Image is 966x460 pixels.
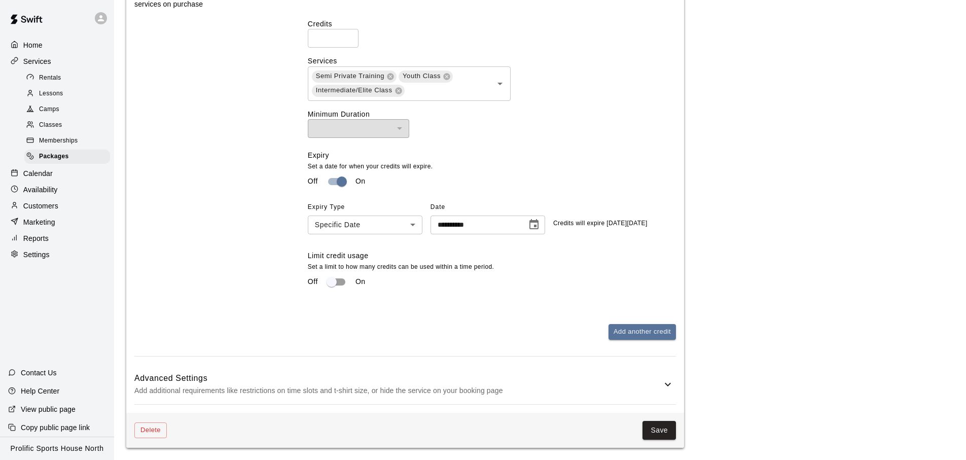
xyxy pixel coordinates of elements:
span: Semi Private Training [312,71,388,81]
p: Set a date for when your credits will expire. [308,162,668,172]
span: Expiry Type [308,199,422,216]
div: Classes [24,118,110,132]
p: Settings [23,250,50,260]
p: Off [308,176,318,187]
span: Youth Class [399,71,445,81]
span: Intermediate/Elite Class [312,85,397,95]
a: Customers [8,198,106,214]
a: Rentals [24,70,114,86]
p: Customers [23,201,58,211]
label: Expiry [308,151,329,159]
a: Packages [24,149,114,165]
button: Open [493,77,507,91]
a: Lessons [24,86,114,101]
p: View public page [21,404,76,414]
div: Memberships [24,134,110,148]
span: Rentals [39,73,61,83]
p: On [355,176,366,187]
div: Youth Class [399,70,453,83]
span: Lessons [39,89,63,99]
span: Classes [39,120,62,130]
label: Services [308,56,676,66]
p: Off [308,276,318,287]
div: Camps [24,102,110,117]
p: Copy public page link [21,422,90,433]
div: Semi Private Training [312,70,397,83]
a: Camps [24,102,114,118]
p: Home [23,40,43,50]
div: Rentals [24,71,110,85]
p: Reports [23,233,49,243]
span: Camps [39,104,59,115]
span: Memberships [39,136,78,146]
label: Limit credit usage [308,252,369,260]
label: Credits [308,19,676,29]
div: Intermediate/Elite Class [312,85,405,97]
p: Credits will expire [DATE][DATE] [553,219,648,229]
div: Lessons [24,87,110,101]
a: Services [8,54,106,69]
button: Choose date, selected date is Oct 31, 2025 [524,215,544,235]
span: Date [431,199,539,216]
p: Contact Us [21,368,57,378]
span: Packages [39,152,69,162]
button: Add another credit [609,324,676,340]
label: Minimum Duration [308,109,676,119]
a: Calendar [8,166,106,181]
p: Add additional requirements like restrictions on time slots and t-shirt size, or hide the service... [134,384,662,397]
p: Marketing [23,217,55,227]
button: Save [642,421,676,440]
a: Settings [8,247,106,262]
h6: Advanced Settings [134,372,662,385]
p: Set a limit to how many credits can be used within a time period. [308,262,676,272]
p: Services [23,56,51,66]
button: Delete [134,422,167,438]
p: Calendar [23,168,53,179]
p: Prolific Sports House North [11,443,104,454]
div: Packages [24,150,110,164]
div: Advanced SettingsAdd additional requirements like restrictions on time slots and t-shirt size, or... [134,365,676,405]
a: Availability [8,182,106,197]
p: Help Center [21,386,59,396]
a: Classes [24,118,114,133]
a: Marketing [8,215,106,230]
a: Home [8,38,106,53]
p: On [355,276,366,287]
a: Memberships [24,133,114,149]
div: Specific Date [308,216,422,234]
p: Availability [23,185,58,195]
a: Reports [8,231,106,246]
